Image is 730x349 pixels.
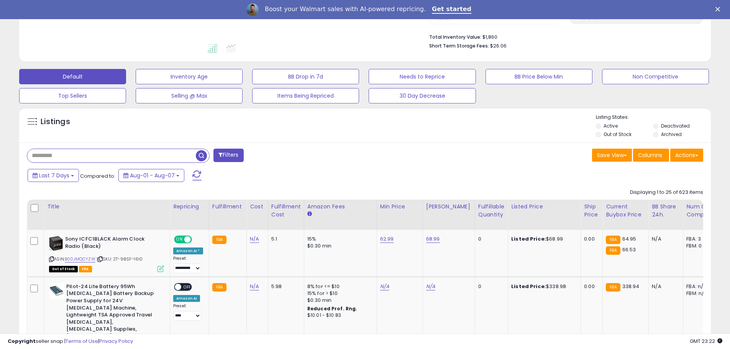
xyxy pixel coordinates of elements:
div: Preset: [173,303,203,321]
span: Compared to: [80,172,115,180]
span: OFF [181,283,194,290]
span: $26.06 [490,42,507,49]
div: Boost your Walmart sales with AI-powered repricing. [265,5,426,13]
div: Cost [250,203,265,211]
div: 15% [307,236,371,242]
b: Sony ICFC1BLACK Alarm Clock Radio (Black) [65,236,158,252]
a: N/A [426,283,435,290]
div: Fulfillment [212,203,243,211]
div: $0.30 min [307,297,371,304]
span: 66.53 [622,246,636,253]
button: BB Price Below Min [486,69,592,84]
h5: Listings [41,116,70,127]
div: Fulfillment Cost [271,203,301,219]
button: Last 7 Days [28,169,79,182]
div: [PERSON_NAME] [426,203,472,211]
div: $10.01 - $10.83 [307,312,371,319]
div: 0 [478,283,502,290]
div: FBA: n/a [686,283,712,290]
div: FBM: 0 [686,242,712,249]
div: Title [47,203,167,211]
div: 0 [478,236,502,242]
div: Num of Comp. [686,203,714,219]
div: Preset: [173,256,203,273]
div: Min Price [380,203,420,211]
button: Items Being Repriced [252,88,359,103]
label: Out of Stock [604,131,632,138]
b: Short Term Storage Fees: [429,43,489,49]
span: | SKU: 2T-98SF-16I0 [97,256,143,262]
div: Fulfillable Quantity [478,203,505,219]
label: Archived [661,131,682,138]
button: 30 Day Decrease [369,88,476,103]
div: 5.98 [271,283,298,290]
span: 2025-08-15 23:22 GMT [690,338,722,345]
div: Amazon Fees [307,203,374,211]
div: Amazon AI * [173,247,203,254]
span: Columns [638,151,662,159]
img: 41jhy0Wqc1L._SL40_.jpg [49,236,63,251]
button: BB Drop in 7d [252,69,359,84]
div: $68.99 [511,236,575,242]
div: 0.00 [584,283,597,290]
button: Non Competitive [602,69,709,84]
div: 0.00 [584,236,597,242]
a: 62.99 [380,235,394,243]
button: Inventory Age [136,69,243,84]
div: $0.30 min [307,242,371,249]
strong: Copyright [8,338,36,345]
div: Ship Price [584,203,599,219]
a: N/A [250,235,259,243]
a: B00JMQCYZW [65,256,95,262]
small: Amazon Fees. [307,211,312,218]
div: BB Share 24h. [652,203,680,219]
small: FBA [606,246,620,255]
div: Close [715,7,723,11]
button: Top Sellers [19,88,126,103]
div: Amazon AI [173,295,200,302]
label: Active [604,123,618,129]
small: FBA [606,283,620,292]
span: OFF [191,236,203,243]
div: N/A [652,236,677,242]
span: ON [175,236,184,243]
img: Profile image for Adrian [246,3,259,16]
b: Reduced Prof. Rng. [307,305,358,312]
b: Total Inventory Value: [429,34,481,40]
button: Save View [592,149,632,162]
div: ASIN: [49,236,164,271]
div: Displaying 1 to 25 of 623 items [630,189,703,196]
small: FBA [606,236,620,244]
div: 5.1 [271,236,298,242]
img: 41F17VZ9mVL._SL40_.jpg [49,283,64,298]
b: Listed Price: [511,235,546,242]
span: 338.94 [622,283,640,290]
div: 15% for > $10 [307,290,371,297]
a: 68.99 [426,235,440,243]
button: Aug-01 - Aug-07 [118,169,184,182]
button: Default [19,69,126,84]
span: All listings that are currently out of stock and unavailable for purchase on Amazon [49,266,78,272]
button: Needs to Reprice [369,69,476,84]
div: Repricing [173,203,206,211]
div: FBA: 3 [686,236,712,242]
div: Current Buybox Price [606,203,645,219]
button: Columns [633,149,669,162]
a: N/A [250,283,259,290]
div: N/A [652,283,677,290]
button: Filters [213,149,243,162]
div: $338.98 [511,283,575,290]
label: Deactivated [661,123,690,129]
div: FBM: n/a [686,290,712,297]
a: Terms of Use [66,338,98,345]
span: Aug-01 - Aug-07 [130,172,175,179]
a: Get started [432,5,471,14]
small: FBA [212,283,226,292]
a: Privacy Policy [99,338,133,345]
span: Last 7 Days [39,172,69,179]
b: Pilot-24 Lite Battery 95Wh [MEDICAL_DATA] Battery Backup Power Supply for 24V [MEDICAL_DATA] Mach... [66,283,159,342]
button: Selling @ Max [136,88,243,103]
span: 64.95 [622,235,636,242]
div: Listed Price [511,203,577,211]
div: 8% for <= $10 [307,283,371,290]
